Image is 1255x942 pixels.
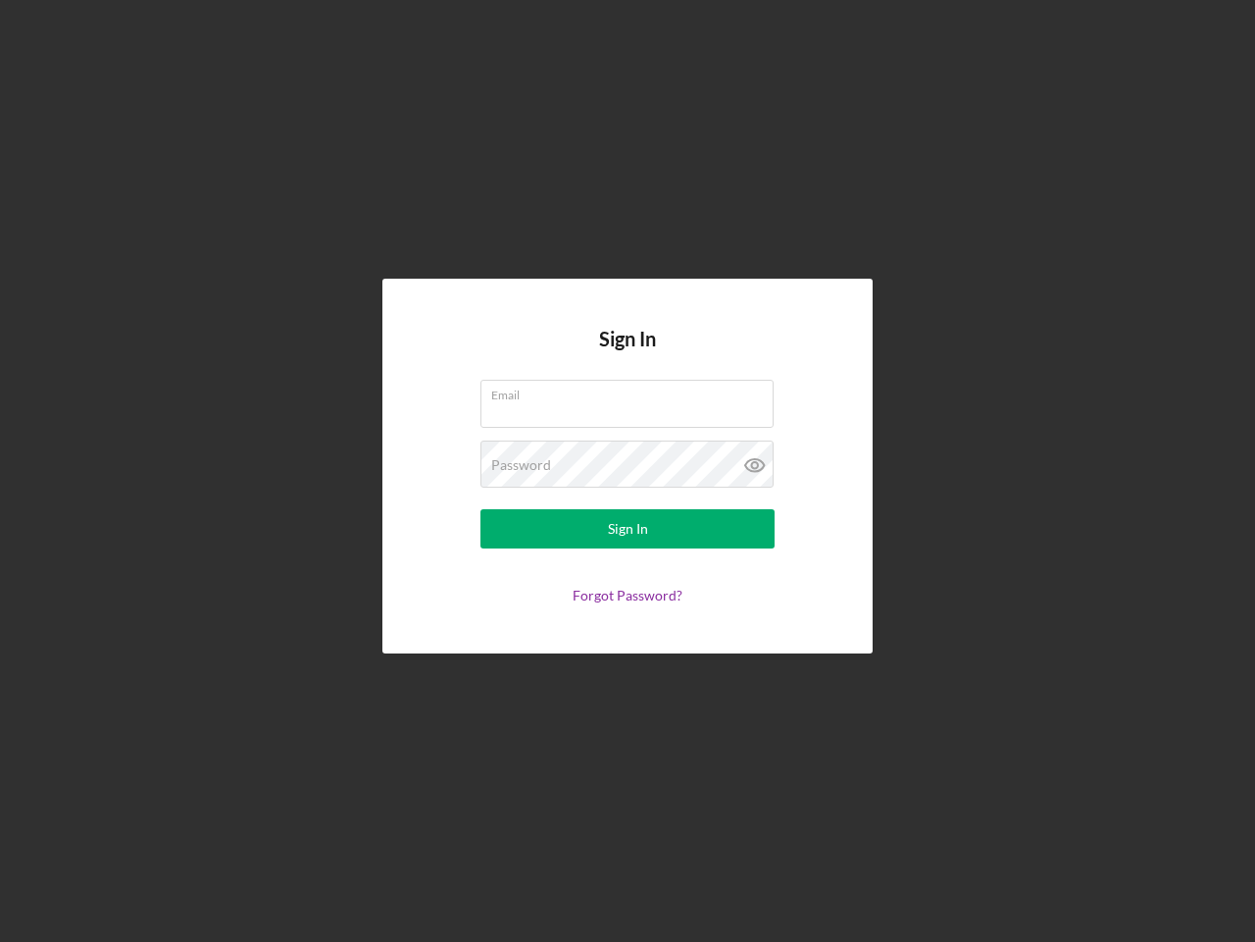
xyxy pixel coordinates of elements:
h4: Sign In [599,328,656,380]
label: Password [491,457,551,473]
button: Sign In [480,509,775,549]
a: Forgot Password? [573,587,682,603]
label: Email [491,381,774,402]
div: Sign In [608,509,648,549]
